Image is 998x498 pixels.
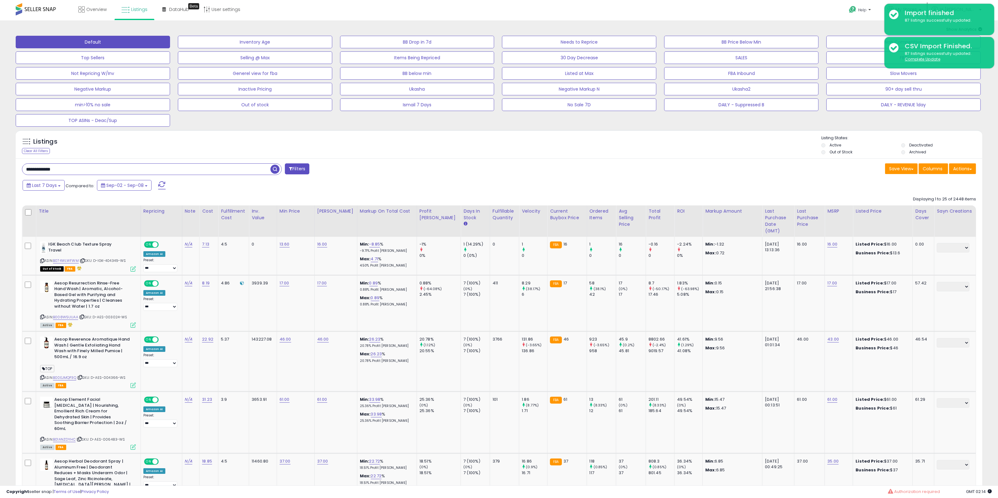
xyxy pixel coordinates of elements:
[885,163,918,174] button: Save View
[185,241,192,247] a: N/A
[826,67,981,80] button: Slow Movers
[340,98,494,111] button: Ismail 7 Days
[317,241,327,247] a: 16.00
[54,280,131,311] b: Aesop Resurrection Rinse-Free Hand Wash | Aromatic, Alcohol-Based Gel with Purifying and Hydratin...
[369,396,381,403] a: 33.98
[419,348,461,354] div: 20.55%
[502,67,656,80] button: Listed at Max
[54,336,131,361] b: Aesop Reverence Aromatique Hand Wash | Gentle Exfoliating Hand Wash with Finely Milled Pumice | 5...
[705,396,715,402] strong: Min:
[65,266,75,272] span: FBA
[677,241,702,247] div: -2.24%
[563,280,567,286] span: 17
[143,346,165,352] div: Amazon AI
[317,280,327,286] a: 17.00
[826,36,981,48] button: Non Competitive
[280,241,290,247] a: 13.60
[178,36,332,48] button: Inventory Age
[821,135,982,141] p: Listing States:
[40,323,55,328] span: All listings currently available for purchase on Amazon
[221,397,244,402] div: 3.9
[502,36,656,48] button: Needs to Reprice
[40,397,136,449] div: ASIN:
[590,348,616,354] div: 958
[317,336,329,342] a: 46.00
[143,258,177,272] div: Preset:
[797,241,820,247] div: 16.00
[16,98,170,111] button: min>10% no sale
[79,315,127,320] span: | SKU: D-AES-003024-WS
[493,280,514,286] div: 411
[856,396,884,402] b: Listed Price:
[340,67,494,80] button: BB below min
[157,242,168,247] span: OFF
[563,336,569,342] span: 46
[143,290,165,296] div: Amazon AI
[826,98,981,111] button: DAILY - REVENUE 1day
[797,336,820,342] div: 46.00
[664,67,819,80] button: FBA Inbound
[705,208,760,215] div: Markup Amount
[677,280,702,286] div: 1.83%
[590,241,616,247] div: 1
[619,253,646,258] div: 0
[619,348,646,354] div: 45.81
[550,241,562,248] small: FBA
[419,241,461,247] div: -1%
[317,396,327,403] a: 61.00
[594,286,606,291] small: (38.1%)
[77,375,126,380] span: | SKU: D-AES-004366-WS
[463,208,487,221] div: Days In Stock
[463,336,490,342] div: 7 (100%)
[913,196,976,202] div: Displaying 1 to 25 of 2448 items
[463,348,490,354] div: 7 (100%)
[765,336,789,348] div: [DATE] 01:01:34
[221,208,246,221] div: Fulfillment Cost
[252,208,274,221] div: Inv. value
[371,256,378,262] a: 4.71
[360,256,412,268] div: %
[648,292,674,297] div: 17.46
[80,258,126,263] span: | SKU: D-IGK-404349-WS
[765,208,792,234] div: Last Purchase Date (GMT)
[40,365,54,372] span: TOP
[648,348,674,354] div: 9019.57
[949,163,976,174] button: Actions
[419,253,461,258] div: 0%
[53,375,76,380] a: B00EJMQP3Q
[705,345,757,351] p: 9.56
[317,208,355,215] div: [PERSON_NAME]
[463,342,472,347] small: (0%)
[252,241,272,247] div: 0
[202,280,210,286] a: 8.19
[185,336,192,342] a: N/A
[419,208,458,221] div: Profit [PERSON_NAME]
[424,286,442,291] small: (-64.08%)
[53,258,79,263] a: B074WLWFWM
[221,336,244,342] div: 5.37
[827,396,837,403] a: 61.00
[849,6,857,13] i: Get Help
[53,437,76,442] a: B01ANZDYHC
[590,253,616,258] div: 0
[81,489,109,495] a: Privacy Policy
[16,83,170,95] button: Negative Markup
[360,344,412,348] p: 20.78% Profit [PERSON_NAME]
[202,208,216,215] div: Cost
[40,280,136,327] div: ASIN:
[360,241,369,247] b: Min:
[75,266,82,270] i: hazardous material
[526,286,540,291] small: (38.17%)
[56,383,66,388] span: FBA
[856,336,884,342] b: Listed Price:
[178,98,332,111] button: Out of stock
[97,180,152,191] button: Sep-02 - Sep-08
[594,342,609,347] small: (-3.65%)
[371,295,380,301] a: 0.89
[360,295,371,301] b: Max:
[522,208,545,215] div: Velocity
[419,397,461,402] div: 25.36%
[550,336,562,343] small: FBA
[202,336,213,342] a: 22.92
[143,353,177,367] div: Preset:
